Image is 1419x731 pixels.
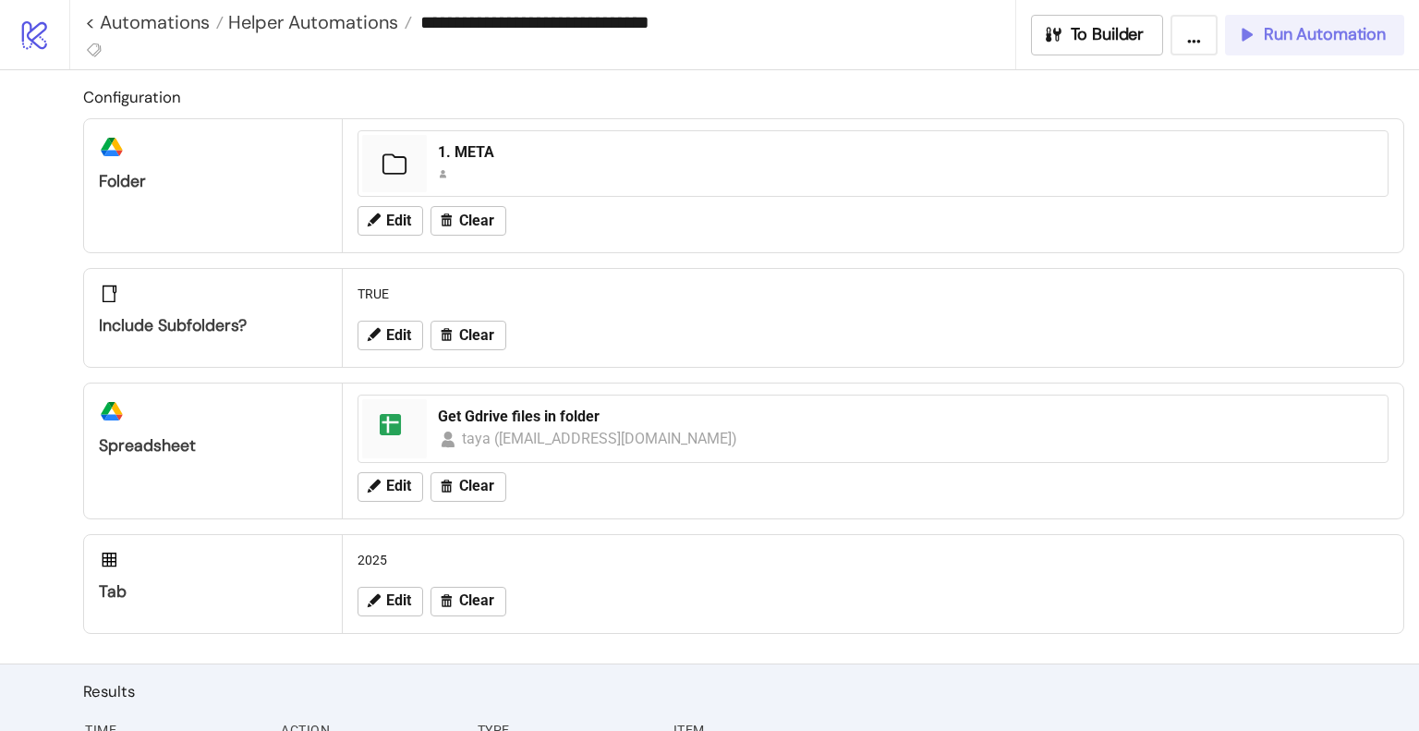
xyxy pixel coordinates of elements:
div: taya ([EMAIL_ADDRESS][DOMAIN_NAME]) [462,427,739,450]
div: TRUE [350,276,1396,311]
span: Clear [459,592,494,609]
h2: Results [83,679,1404,703]
span: Edit [386,213,411,229]
button: Clear [431,206,506,236]
div: 2025 [350,542,1396,578]
a: Helper Automations [224,13,412,31]
span: Edit [386,592,411,609]
span: Edit [386,478,411,494]
button: ... [1170,15,1218,55]
button: Clear [431,321,506,350]
button: Edit [358,587,423,616]
span: Clear [459,478,494,494]
h2: Configuration [83,85,1404,109]
span: Helper Automations [224,10,398,34]
div: 1. META [438,142,1377,163]
button: Edit [358,321,423,350]
span: To Builder [1071,24,1145,45]
span: Edit [386,327,411,344]
a: < Automations [85,13,224,31]
button: Edit [358,472,423,502]
div: Tab [99,581,327,603]
button: To Builder [1031,15,1164,55]
span: Clear [459,327,494,344]
div: Spreadsheet [99,435,327,457]
button: Edit [358,206,423,236]
div: Include subfolders? [99,315,327,336]
div: Folder [99,171,327,192]
button: Clear [431,472,506,502]
span: Run Automation [1264,24,1386,45]
div: Get Gdrive files in folder [438,407,1377,427]
button: Run Automation [1225,15,1404,55]
button: Clear [431,587,506,616]
span: Clear [459,213,494,229]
